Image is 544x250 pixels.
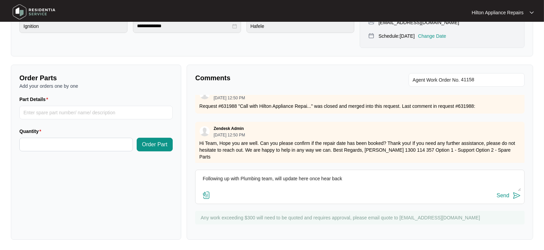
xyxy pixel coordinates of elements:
p: Comments [195,73,355,83]
button: Send [497,191,521,200]
p: Any work exceeding $300 will need to be quoted and requires approval, please email quote to [EMAI... [201,214,521,221]
p: Schedule: [DATE] [378,33,414,39]
input: Date Purchased [137,22,231,30]
p: Hi Team, Hope you are well. Can you please confirm if the repair date has been booked? Thank you!... [199,140,521,160]
input: Add Agent Work Order No. [461,76,521,84]
textarea: Following up with Plumbing team, will update here once hear back [199,173,521,191]
div: Send [497,193,509,199]
p: Order Parts [19,73,173,83]
span: Order Part [142,140,168,149]
input: Product Fault or Query [19,19,128,33]
img: send-icon.svg [513,191,521,200]
img: map-pin [368,33,374,39]
input: Quantity [20,138,133,151]
p: Request #631988 "Call with Hilton Appliance Repai..." was closed and merged into this request. La... [199,103,521,110]
input: Part Details [19,106,173,119]
label: Part Details [19,96,51,103]
span: Agent Work Order No. [413,76,460,84]
p: Hilton Appliance Repairs [472,9,524,16]
button: Order Part [137,138,173,151]
img: dropdown arrow [530,11,534,14]
input: Purchased From [247,19,355,33]
p: [DATE] 12:50 PM [214,96,245,100]
label: Quantity [19,128,44,135]
p: Zendesk Admin [214,126,244,131]
p: Add your orders one by one [19,83,173,89]
p: [DATE] 12:50 PM [214,133,245,137]
img: file-attachment-doc.svg [202,191,210,199]
img: residentia service logo [10,2,58,22]
p: Change Date [418,33,446,39]
img: user.svg [200,126,210,136]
